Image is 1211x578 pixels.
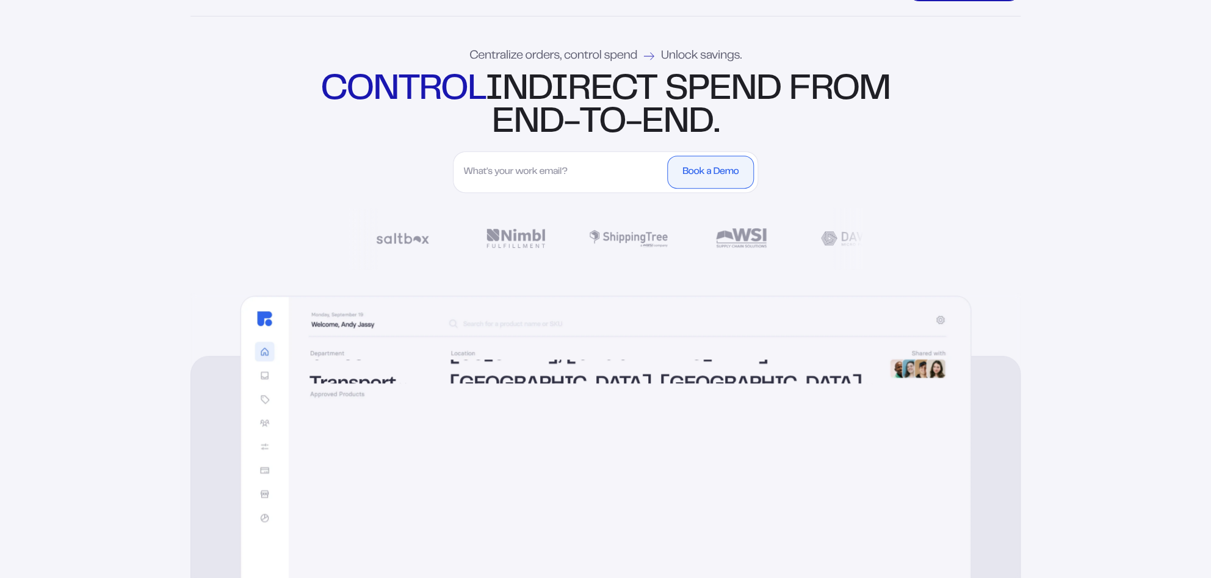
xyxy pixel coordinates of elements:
div: Centralize orders, control spend [469,50,742,62]
div: Transport [309,375,435,395]
div: [GEOGRAPHIC_DATA], [GEOGRAPHIC_DATA] [449,375,873,395]
span: Unlock savings. [661,50,742,62]
div: Office [309,346,435,366]
div: Book a Demo [682,167,739,177]
input: What's your work email? [457,156,664,189]
button: Book a Demo [667,156,754,189]
strong: control [321,74,485,106]
div: [US_STATE], [GEOGRAPHIC_DATA] [449,346,873,366]
div: indirect spend from end-to-end. [318,74,894,140]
